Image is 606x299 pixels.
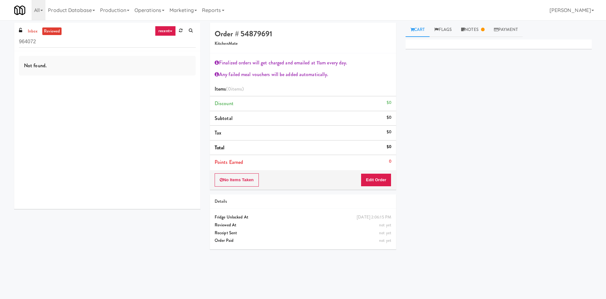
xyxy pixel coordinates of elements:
[387,128,391,136] div: $0
[406,23,430,37] a: Cart
[231,85,242,93] ng-pluralize: items
[387,114,391,122] div: $0
[215,100,234,107] span: Discount
[379,222,391,228] span: not yet
[215,85,244,93] span: Items
[387,99,391,107] div: $0
[215,198,391,206] div: Details
[215,70,391,79] div: Any failed meal vouchers will be added automatically.
[357,213,391,221] div: [DATE] 2:06:15 PM
[42,27,62,35] a: reviewed
[215,115,233,122] span: Subtotal
[379,230,391,236] span: not yet
[489,23,523,37] a: Payment
[215,221,391,229] div: Reviewed At
[215,229,391,237] div: Receipt Sent
[379,237,391,243] span: not yet
[215,158,243,166] span: Points Earned
[155,26,176,36] a: recent
[14,5,25,16] img: Micromart
[215,129,221,136] span: Tax
[389,158,391,165] div: 0
[215,237,391,245] div: Order Paid
[215,213,391,221] div: Fridge Unlocked At
[215,30,391,38] h4: Order # 54879691
[215,41,391,46] h5: KitchenMate
[24,62,47,69] span: Not found.
[430,23,456,37] a: Flags
[26,27,39,35] a: inbox
[215,58,391,68] div: Finalized orders will get charged and emailed at 11am every day.
[361,173,391,187] button: Edit Order
[387,143,391,151] div: $0
[215,173,259,187] button: No Items Taken
[215,144,225,151] span: Total
[226,85,244,93] span: (0 )
[456,23,489,37] a: Notes
[19,36,196,48] input: Search vision orders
